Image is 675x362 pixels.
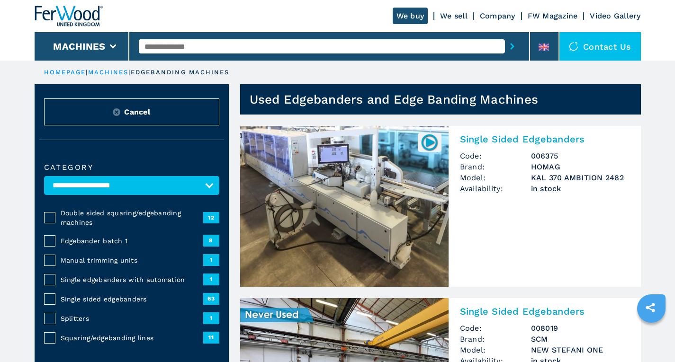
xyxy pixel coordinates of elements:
[86,69,88,76] span: |
[44,69,86,76] a: HOMEPAGE
[393,8,428,24] a: We buy
[113,108,120,116] img: Reset
[460,306,630,317] h2: Single Sided Edgebanders
[531,150,630,161] h3: 006375
[61,294,203,304] span: Single sided edgebanders
[128,69,130,76] span: |
[460,344,531,355] span: Model:
[420,133,439,151] img: 006375
[35,6,103,26] img: Ferwood
[203,332,219,343] span: 11
[531,172,630,183] h3: KAL 370 AMBITION 2482
[460,172,531,183] span: Model:
[44,164,219,171] label: Category
[590,11,640,20] a: Video Gallery
[61,333,203,343] span: Squaring/edgebanding lines
[460,150,531,161] span: Code:
[531,161,630,172] h3: HOMAG
[531,334,630,344] h3: SCM
[240,126,449,287] img: Single Sided Edgebanders HOMAG KAL 370 AMBITION 2482
[61,236,203,246] span: Edgebander batch 1
[203,235,219,246] span: 8
[559,32,641,61] div: Contact us
[203,254,219,265] span: 1
[203,312,219,324] span: 1
[460,334,531,344] span: Brand:
[460,133,630,145] h2: Single Sided Edgebanders
[53,41,105,52] button: Machines
[505,35,520,57] button: submit-button
[480,11,515,20] a: Company
[250,92,539,107] h1: Used Edgebanders and Edge Banding Machines
[460,323,531,334] span: Code:
[440,11,468,20] a: We sell
[44,98,219,125] button: ResetCancel
[569,42,578,51] img: Contact us
[203,274,219,285] span: 1
[528,11,578,20] a: FW Magazine
[639,296,662,319] a: sharethis
[635,319,668,355] iframe: Chat
[203,293,219,304] span: 63
[61,314,203,323] span: Splitters
[88,69,129,76] a: machines
[61,256,203,265] span: Manual trimming units
[531,183,630,194] span: in stock
[203,212,219,223] span: 12
[124,106,150,117] span: Cancel
[531,323,630,334] h3: 008019
[460,183,531,194] span: Availability:
[531,344,630,355] h3: NEW STEFANI ONE
[61,275,203,284] span: Single edgebanders with automation
[131,68,230,77] p: edgebanding machines
[460,161,531,172] span: Brand:
[240,126,641,287] a: Single Sided Edgebanders HOMAG KAL 370 AMBITION 2482006375Single Sided EdgebandersCode:006375Bran...
[61,208,203,227] span: Double sided squaring/edgebanding machines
